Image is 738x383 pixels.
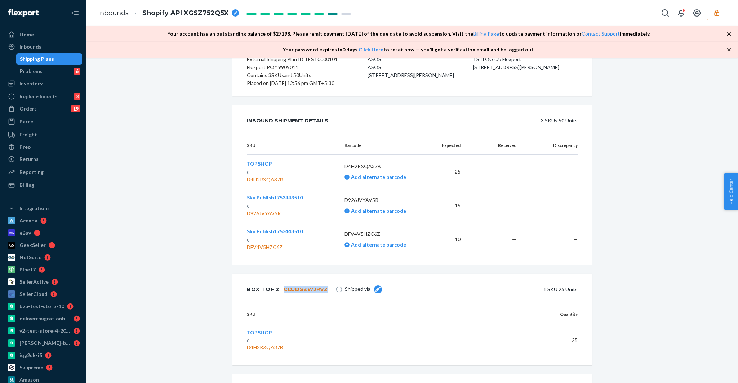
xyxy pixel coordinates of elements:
[247,228,303,234] span: Sku Publish1753443510
[430,155,466,189] td: 25
[71,105,80,112] div: 19
[393,282,578,297] div: 1 SKU 25 Units
[368,56,454,78] span: ASOS ASOS [STREET_ADDRESS][PERSON_NAME]
[724,173,738,210] button: Help Center
[350,208,406,214] span: Add alternate barcode
[674,6,688,20] button: Open notifications
[19,93,58,100] div: Replenishments
[4,350,82,361] a: iqg2uk-i5
[4,301,82,312] a: b2b-test-store-10
[19,118,35,125] div: Parcel
[19,205,50,212] div: Integrations
[19,31,34,38] div: Home
[247,170,249,175] span: 0
[466,136,522,155] th: Received
[247,194,303,200] span: Sku Publish1753443510
[19,315,71,322] div: deliverrmigrationbasictest
[344,242,406,248] a: Add alternate barcode
[4,41,82,53] a: Inbounds
[19,43,41,50] div: Inbounds
[247,329,272,336] button: TOPSHOP
[19,254,41,261] div: NetSuite
[247,160,272,167] button: TOPSHOP
[247,228,303,235] button: Sku Publish1753443510
[247,282,328,297] div: Box 1 of 2
[4,276,82,288] a: SellerActive
[8,9,39,17] img: Flexport logo
[473,55,578,63] p: TSTLOG c/o Flexport
[19,303,64,310] div: b2b-test-store-10
[19,131,37,138] div: Freight
[345,285,382,293] span: Shipped via
[430,136,466,155] th: Expected
[247,63,338,71] div: Flexport PO# 9909011
[19,217,37,224] div: Acenda
[573,202,578,208] span: —
[247,203,249,209] span: 0
[4,288,82,300] a: SellerCloud
[4,227,82,239] a: eBay
[19,266,36,273] div: Pipe17
[4,215,82,226] a: Acenda
[344,174,406,180] a: Add alternate barcode
[4,103,82,114] a: Orders19
[19,278,49,285] div: SellerActive
[247,161,272,167] span: TOPSHOP
[98,9,129,17] a: Inbounds
[4,78,82,89] a: Inventory
[247,194,303,201] button: Sku Publish1753443510
[19,168,44,176] div: Reporting
[68,6,82,20] button: Close Navigation
[4,203,82,214] button: Integrations
[4,252,82,263] a: NetSuite
[247,237,249,243] span: 0
[19,229,31,236] div: eBay
[344,163,425,170] p: D4H2RXQA37B
[19,339,71,347] div: [PERSON_NAME]-b2b-test-store-2
[350,174,406,180] span: Add alternate barcode
[247,344,454,351] div: D4H2RXQA37B
[4,153,82,165] a: Returns
[247,55,338,63] div: External Shipping Plan ID TEST0000101
[339,136,431,155] th: Barcode
[283,46,535,53] p: Your password expires in 0 days . to reset now — you’ll get a verification email and be logged out.
[4,179,82,191] a: Billing
[19,327,71,334] div: v2-test-store-4-2025
[4,337,82,349] a: [PERSON_NAME]-b2b-test-store-2
[19,80,43,87] div: Inventory
[247,79,338,87] div: Placed on [DATE] 12:56 pm GMT+5:30
[4,29,82,40] a: Home
[4,141,82,153] a: Prep
[430,189,466,222] td: 15
[247,71,338,79] div: Contains 3 SKUs and 50 Units
[74,93,80,100] div: 3
[19,181,34,189] div: Billing
[512,202,516,208] span: —
[20,68,43,75] div: Problems
[4,116,82,127] a: Parcel
[4,264,82,275] a: Pipe17
[19,242,46,249] div: GeekSeller
[142,9,229,18] span: Shopify API XGSZ752Q5X
[4,91,82,102] a: Replenishments3
[19,290,48,298] div: SellerCloud
[19,352,42,359] div: iqg2uk-i5
[512,168,516,175] span: —
[344,113,578,128] div: 3 SKUs 50 Units
[582,31,620,37] a: Contact Support
[16,53,83,65] a: Shipping Plans
[459,323,578,357] td: 25
[459,305,578,323] th: Quantity
[247,136,339,155] th: SKU
[430,222,466,256] td: 10
[19,364,43,371] div: Skupreme
[247,305,459,323] th: SKU
[350,242,406,248] span: Add alternate barcode
[512,236,516,242] span: —
[247,244,303,251] div: DFV4V5HZC6Z
[247,338,249,343] span: 0
[19,105,37,112] div: Orders
[20,55,54,63] div: Shipping Plans
[247,176,283,183] div: D4H2RXQA37B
